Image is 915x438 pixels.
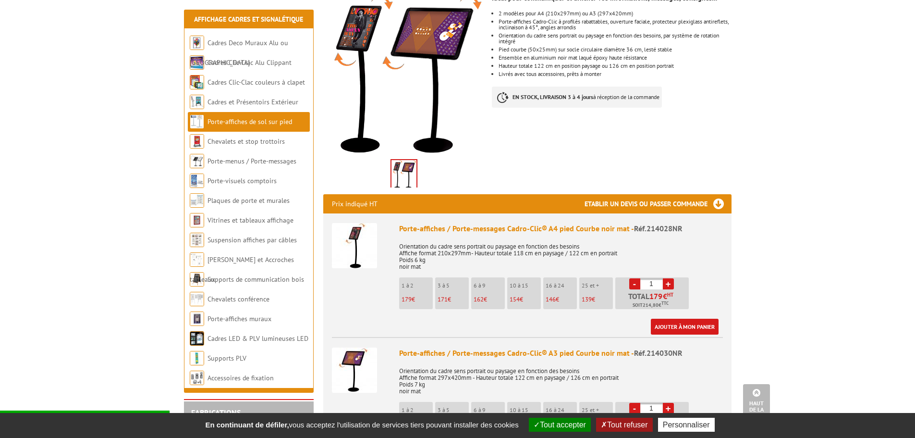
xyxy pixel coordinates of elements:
[190,255,294,284] a: [PERSON_NAME] et Accroches tableaux
[207,334,308,343] a: Cadres LED & PLV lumineuses LED
[663,292,667,300] span: €
[651,319,719,335] a: Ajouter à mon panier
[546,295,556,303] span: 146
[190,213,204,227] img: Vitrines et tableaux affichage
[190,331,204,346] img: Cadres LED & PLV lumineuses LED
[582,407,613,413] p: 25 et +
[190,95,204,109] img: Cadres et Présentoirs Extérieur
[190,134,204,149] img: Chevalets et stop trottoirs
[391,160,416,190] img: 214028nr_214030nr_porte-message_noir_cadro-clic_a4_a3.jpg
[499,55,731,61] li: Ensemble en aluminium noir mat laqué époxy haute résistance
[634,224,683,233] span: Réf.214028NR
[402,296,433,303] p: €
[499,71,731,77] li: Livrés avec tous accessoires, prêts à monter
[191,408,241,426] a: FABRICATIONS"Sur Mesure"
[190,351,204,365] img: Supports PLV
[663,278,674,289] a: +
[207,58,292,67] a: Cadres Clic-Clac Alu Clippant
[332,348,377,393] img: Porte-affiches / Porte-messages Cadro-Clic® A3 pied Courbe noir mat
[207,176,277,185] a: Porte-visuels comptoirs
[207,196,290,205] a: Plaques de porte et murales
[332,223,377,268] img: Porte-affiches / Porte-messages Cadro-Clic® A4 pied Courbe noir mat
[399,361,723,395] p: Orientation du cadre sens portrait ou paysage en fonction des besoins Affiche format 297x420mm - ...
[510,295,520,303] span: 154
[438,282,469,289] p: 3 à 5
[499,33,731,44] li: Orientation du cadre sens portrait ou paysage en fonction des besoins, par système de rotation in...
[658,418,715,432] button: Personnaliser (fenêtre modale)
[546,282,577,289] p: 16 à 24
[190,114,204,129] img: Porte-affiches de sol sur pied
[190,292,204,306] img: Chevalets conférence
[546,407,577,413] p: 16 à 24
[629,278,640,289] a: -
[582,296,613,303] p: €
[402,282,433,289] p: 1 à 2
[194,15,303,24] a: Affichage Cadres et Signalétique
[438,407,469,413] p: 3 à 5
[200,421,523,429] span: vous acceptez l'utilisation de services tiers pouvant installer des cookies
[207,354,246,363] a: Supports PLV
[205,421,289,429] strong: En continuant de défiler,
[474,295,484,303] span: 162
[399,348,723,359] div: Porte-affiches / Porte-messages Cadro-Clic® A3 pied Courbe noir mat -
[190,312,204,326] img: Porte-affiches muraux
[207,216,293,225] a: Vitrines et tableaux affichage
[207,374,274,382] a: Accessoires de fixation
[207,157,296,165] a: Porte-menus / Porte-messages
[402,407,433,413] p: 1 à 2
[190,38,288,67] a: Cadres Deco Muraux Alu ou [GEOGRAPHIC_DATA]
[596,418,652,432] button: Tout refuser
[582,282,613,289] p: 25 et +
[190,154,204,168] img: Porte-menus / Porte-messages
[207,117,292,126] a: Porte-affiches de sol sur pied
[649,292,663,300] span: 179
[207,137,285,146] a: Chevalets et stop trottoirs
[510,296,541,303] p: €
[661,300,669,306] sup: TTC
[438,296,469,303] p: €
[634,348,683,358] span: Réf.214030NR
[510,282,541,289] p: 10 à 15
[207,275,304,284] a: Supports de communication bois
[402,295,412,303] span: 179
[743,384,770,424] a: Haut de la page
[438,295,448,303] span: 171
[492,87,662,108] p: à réception de la commande
[529,418,591,432] button: Tout accepter
[399,237,723,270] p: Orientation du cadre sens portrait ou paysage en fonction des besoins Affiche format 210x297mm- H...
[207,236,297,244] a: Suspension affiches par câbles
[332,194,378,213] p: Prix indiqué HT
[499,19,731,30] li: Porte-affiches Cadro-Clic à profilés rabattables, ouverture faciale, protecteur plexiglass antire...
[190,193,204,208] img: Plaques de porte et murales
[499,47,731,52] li: Pied courbe (50x25mm) sur socle circulaire diamètre 36 cm, lesté stable
[512,93,593,100] strong: EN STOCK, LIVRAISON 3 à 4 jours
[190,75,204,89] img: Cadres Clic-Clac couleurs à clapet
[546,296,577,303] p: €
[618,292,689,309] p: Total
[190,233,204,247] img: Suspension affiches par câbles
[499,63,731,69] li: Hauteur totale 122 cm en position paysage ou 126 cm en position portrait
[585,194,732,213] h3: Etablir un devis ou passer commande
[474,296,505,303] p: €
[399,223,723,234] div: Porte-affiches / Porte-messages Cadro-Clic® A4 pied Courbe noir mat -
[633,301,669,309] span: Soit €
[190,36,204,50] img: Cadres Deco Muraux Alu ou Bois
[663,403,674,414] a: +
[667,291,673,298] sup: HT
[474,282,505,289] p: 6 à 9
[207,314,271,323] a: Porte-affiches muraux
[207,78,305,87] a: Cadres Clic-Clac couleurs à clapet
[190,174,204,188] img: Porte-visuels comptoirs
[510,407,541,413] p: 10 à 15
[207,295,269,303] a: Chevalets conférence
[207,98,298,106] a: Cadres et Présentoirs Extérieur
[190,252,204,267] img: Cimaises et Accroches tableaux
[474,407,505,413] p: 6 à 9
[643,301,659,309] span: 214,80
[629,403,640,414] a: -
[499,11,731,16] li: 2 modèles pour A4 (210x297mm) ou A3 (297x420mm)
[190,371,204,385] img: Accessoires de fixation
[582,295,592,303] span: 139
